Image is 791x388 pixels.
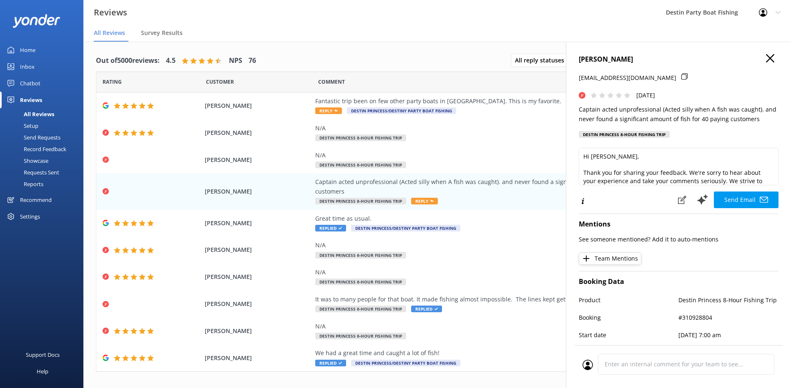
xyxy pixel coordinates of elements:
[249,55,256,66] h4: 76
[96,55,160,66] h4: Out of 5000 reviews:
[315,198,406,204] span: Destin Princess 8-Hour Fishing Trip
[579,148,778,185] textarea: Hi [PERSON_NAME], Thank you for sharing your feedback. We're sorry to hear about your experience ...
[579,313,679,322] p: Booking
[205,155,311,164] span: [PERSON_NAME]
[5,178,43,190] div: Reports
[315,124,695,133] div: N/A
[166,55,176,66] h4: 4.5
[20,92,42,108] div: Reviews
[205,245,311,254] span: [PERSON_NAME]
[20,75,40,92] div: Chatbot
[315,214,695,223] div: Great time as usual.
[579,105,778,124] p: Captain acted unprofessional (Acted silly when A fish was caught). and never found a significant ...
[5,132,83,143] a: Send Requests
[5,155,48,167] div: Showcase
[205,353,311,363] span: [PERSON_NAME]
[766,54,774,63] button: Close
[229,55,242,66] h4: NPS
[20,42,35,58] div: Home
[5,155,83,167] a: Showcase
[411,198,438,204] span: Reply
[94,29,125,37] span: All Reviews
[315,295,695,304] div: It was to many people for that boat. It made fishing almost impossible. The lines kept getting ta...
[315,162,406,168] span: Destin Princess 6-Hour Fishing Trip
[205,299,311,308] span: [PERSON_NAME]
[315,134,406,141] span: Destin Princess 8-Hour Fishing Trip
[5,108,54,120] div: All Reviews
[13,14,60,28] img: yonder-white-logo.png
[679,296,779,305] p: Destin Princess 8-Hour Fishing Trip
[5,108,83,120] a: All Reviews
[579,252,641,265] button: Team Mentions
[141,29,183,37] span: Survey Results
[37,363,48,380] div: Help
[20,58,35,75] div: Inbox
[205,326,311,336] span: [PERSON_NAME]
[579,219,778,230] h4: Mentions
[5,178,83,190] a: Reports
[5,143,66,155] div: Record Feedback
[411,306,442,312] span: Replied
[315,177,695,196] div: Captain acted unprofessional (Acted silly when A fish was caught). and never found a significant ...
[315,268,695,277] div: N/A
[579,235,778,244] p: See someone mentioned? Add it to auto-mentions
[206,78,234,86] span: Date
[205,187,311,196] span: [PERSON_NAME]
[315,97,695,106] div: Fantastic trip been on few other party boats in [GEOGRAPHIC_DATA]. This is my favorite.
[583,360,593,370] img: user_profile.svg
[205,219,311,228] span: [PERSON_NAME]
[5,120,38,132] div: Setup
[205,101,311,110] span: [PERSON_NAME]
[315,225,346,231] span: Replied
[205,128,311,137] span: [PERSON_NAME]
[5,120,83,132] a: Setup
[315,306,406,312] span: Destin Princess 6-Hour Fishing Trip
[579,296,679,305] p: Product
[20,208,40,225] div: Settings
[579,331,679,340] p: Start date
[579,54,778,65] h4: [PERSON_NAME]
[205,272,311,281] span: [PERSON_NAME]
[579,73,676,82] p: [EMAIL_ADDRESS][DOMAIN_NAME]
[315,241,695,250] div: N/A
[315,252,406,259] span: Destin Princess 6-Hour Fishing Trip
[26,346,60,363] div: Support Docs
[20,192,52,208] div: Recommend
[315,348,695,358] div: We had a great time and caught a lot of fish!
[714,192,778,208] button: Send Email
[351,225,460,231] span: Destin Princess/Destiny Party Boat Fishing
[315,107,342,114] span: Reply
[579,276,778,287] h4: Booking Data
[318,78,345,86] span: Question
[315,322,695,331] div: N/A
[347,107,456,114] span: Destin Princess/Destiny Party Boat Fishing
[315,151,695,160] div: N/A
[5,167,83,178] a: Requests Sent
[5,167,59,178] div: Requests Sent
[351,360,460,366] span: Destin Princess/Destiny Party Boat Fishing
[636,91,655,100] p: [DATE]
[5,143,83,155] a: Record Feedback
[315,333,406,339] span: Destin Princess 6-Hour Fishing Trip
[579,131,670,138] div: Destin Princess 8-Hour Fishing Trip
[315,360,346,366] span: Replied
[103,78,122,86] span: Date
[679,313,779,322] p: #310928804
[5,132,60,143] div: Send Requests
[315,279,406,285] span: Destin Princess 6-Hour Fishing Trip
[515,56,569,65] span: All reply statuses
[679,331,779,340] p: [DATE] 7:00 am
[94,6,127,19] h3: Reviews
